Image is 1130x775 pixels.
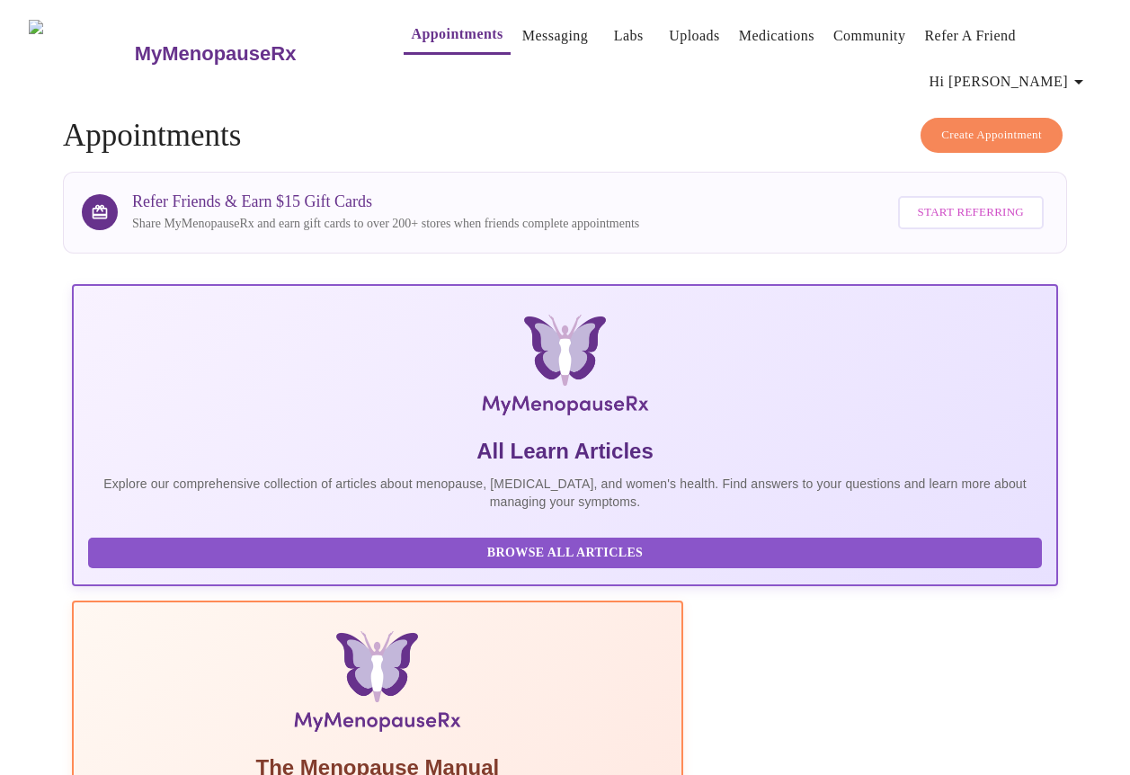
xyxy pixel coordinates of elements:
[833,23,906,49] a: Community
[404,16,510,55] button: Appointments
[662,18,727,54] button: Uploads
[918,202,1024,223] span: Start Referring
[515,18,595,54] button: Messaging
[921,118,1063,153] button: Create Appointment
[236,315,894,423] img: MyMenopauseRx Logo
[894,187,1048,238] a: Start Referring
[522,23,588,49] a: Messaging
[411,22,503,47] a: Appointments
[924,23,1016,49] a: Refer a Friend
[732,18,822,54] button: Medications
[922,64,1097,100] button: Hi [PERSON_NAME]
[88,475,1042,511] p: Explore our comprehensive collection of articles about menopause, [MEDICAL_DATA], and women's hea...
[132,192,639,211] h3: Refer Friends & Earn $15 Gift Cards
[941,125,1042,146] span: Create Appointment
[669,23,720,49] a: Uploads
[88,544,1046,559] a: Browse All Articles
[106,542,1024,565] span: Browse All Articles
[600,18,657,54] button: Labs
[614,23,644,49] a: Labs
[29,20,132,87] img: MyMenopauseRx Logo
[63,118,1067,154] h4: Appointments
[826,18,913,54] button: Community
[132,22,368,85] a: MyMenopauseRx
[135,42,297,66] h3: MyMenopauseRx
[132,215,639,233] p: Share MyMenopauseRx and earn gift cards to over 200+ stores when friends complete appointments
[180,631,574,739] img: Menopause Manual
[930,69,1090,94] span: Hi [PERSON_NAME]
[898,196,1044,229] button: Start Referring
[739,23,814,49] a: Medications
[88,538,1042,569] button: Browse All Articles
[917,18,1023,54] button: Refer a Friend
[88,437,1042,466] h5: All Learn Articles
